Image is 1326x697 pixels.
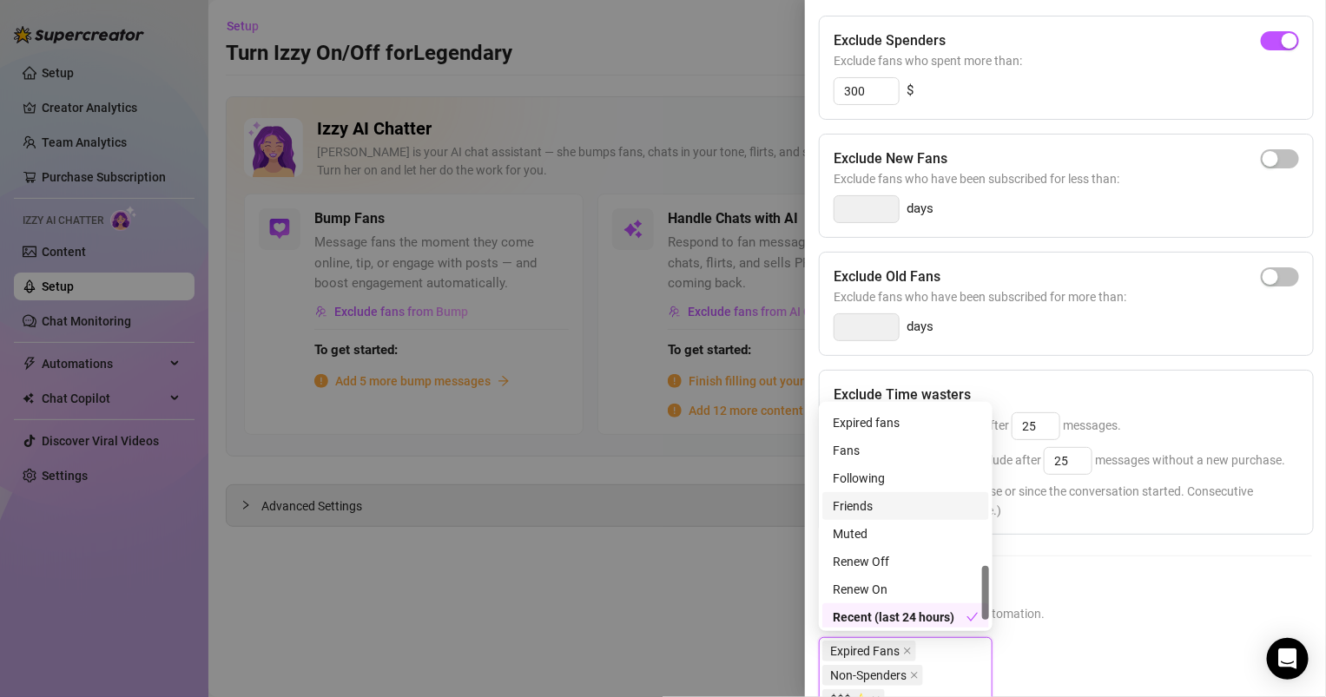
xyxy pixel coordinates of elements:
[834,482,1299,520] span: (Either since their last purchase or since the conversation started. Consecutive messages are cou...
[907,81,914,102] span: $
[822,665,923,686] span: Non-Spenders
[910,671,919,680] span: close
[903,647,912,655] span: close
[834,385,971,405] h5: Exclude Time wasters
[819,577,1312,601] h5: Exclude Fans Lists
[834,148,947,169] h5: Exclude New Fans
[1267,638,1309,680] div: Open Intercom Messenger
[833,413,979,432] div: Expired fans
[834,453,1285,467] span: If they have spent before, exclude after messages without a new purchase.
[822,603,989,631] div: Recent (last 24 hours)
[834,30,946,51] h5: Exclude Spenders
[833,580,979,599] div: Renew On
[819,604,1312,623] span: Select lists to exclude from AI automation.
[834,51,1299,70] span: Exclude fans who spent more than:
[833,469,979,488] div: Following
[833,552,979,571] div: Renew Off
[822,409,989,437] div: Expired fans
[834,287,1299,306] span: Exclude fans who have been subscribed for more than:
[834,266,940,287] h5: Exclude Old Fans
[822,548,989,575] div: Renew Off
[822,641,916,661] span: Expired Fans
[822,575,989,603] div: Renew On
[830,666,907,685] span: Non-Spenders
[966,611,979,623] span: check
[833,441,979,460] div: Fans
[833,608,966,627] div: Recent (last 24 hours)
[822,437,989,464] div: Fans
[834,169,1299,188] span: Exclude fans who have been subscribed for less than:
[822,492,989,520] div: Friends
[907,199,933,220] span: days
[822,464,989,492] div: Following
[833,496,979,516] div: Friends
[833,524,979,543] div: Muted
[830,641,900,661] span: Expired Fans
[822,520,989,548] div: Muted
[907,317,933,338] span: days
